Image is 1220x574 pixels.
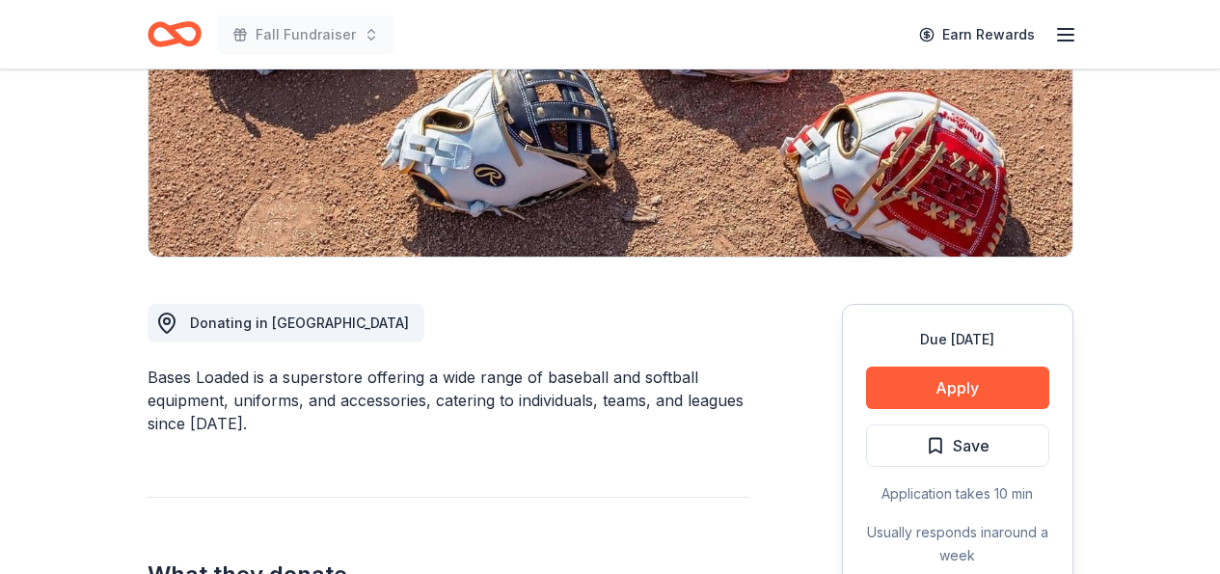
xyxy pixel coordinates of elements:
a: Earn Rewards [908,17,1046,52]
div: Application takes 10 min [866,482,1049,506]
button: Save [866,424,1049,467]
button: Fall Fundraiser [217,15,394,54]
span: Donating in [GEOGRAPHIC_DATA] [190,314,409,331]
button: Apply [866,367,1049,409]
span: Fall Fundraiser [256,23,356,46]
div: Bases Loaded is a superstore offering a wide range of baseball and softball equipment, uniforms, ... [148,366,749,435]
span: Save [953,433,990,458]
a: Home [148,12,202,57]
div: Usually responds in around a week [866,521,1049,567]
div: Due [DATE] [866,328,1049,351]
